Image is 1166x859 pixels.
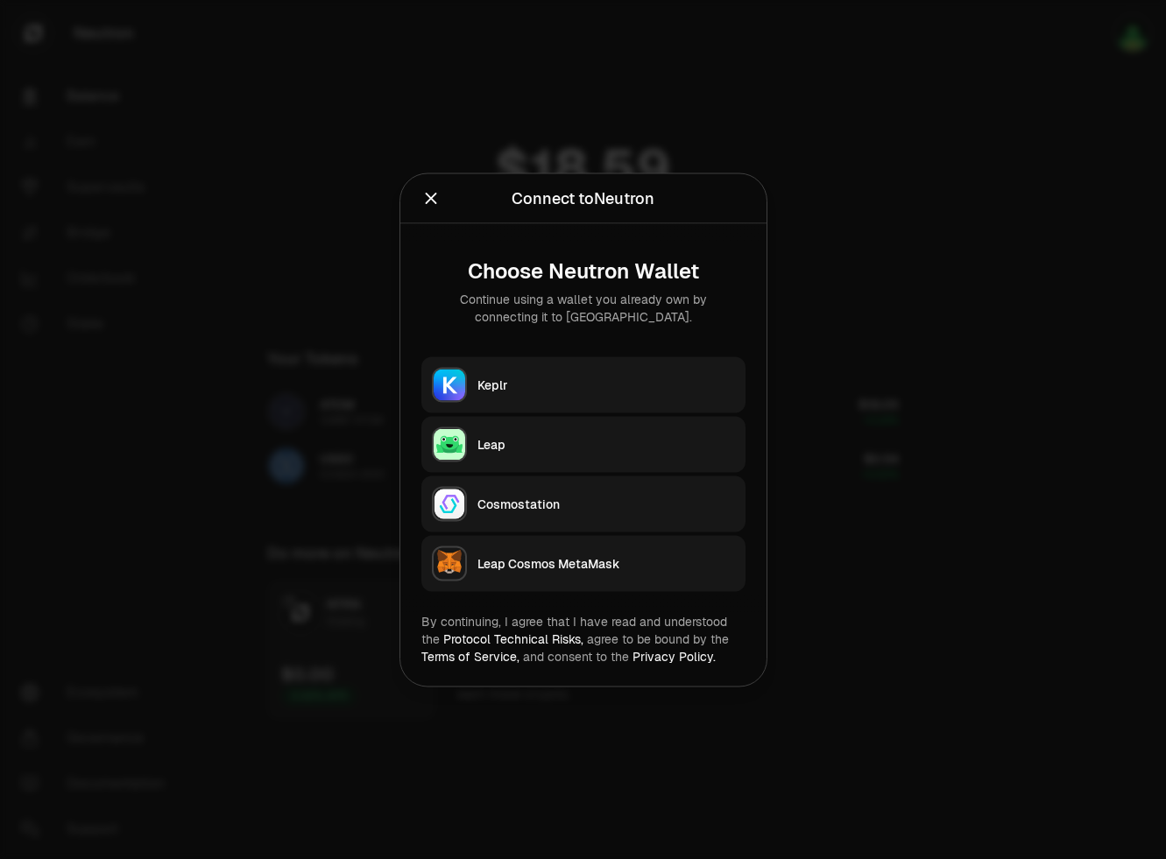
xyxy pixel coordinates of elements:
[435,290,731,325] div: Continue using a wallet you already own by connecting it to [GEOGRAPHIC_DATA].
[421,648,519,664] a: Terms of Service,
[443,630,583,646] a: Protocol Technical Risks,
[435,258,731,283] div: Choose Neutron Wallet
[632,648,716,664] a: Privacy Policy.
[434,547,465,579] img: Leap Cosmos MetaMask
[434,369,465,400] img: Keplr
[434,488,465,519] img: Cosmostation
[512,186,654,210] div: Connect to Neutron
[421,356,746,412] button: KeplrKeplr
[477,554,735,572] div: Leap Cosmos MetaMask
[421,416,746,472] button: LeapLeap
[477,495,735,512] div: Cosmostation
[477,376,735,393] div: Keplr
[421,612,746,665] div: By continuing, I agree that I have read and understood the agree to be bound by the and consent t...
[421,475,746,532] button: CosmostationCosmostation
[477,435,735,453] div: Leap
[421,535,746,591] button: Leap Cosmos MetaMaskLeap Cosmos MetaMask
[421,186,441,210] button: Close
[434,428,465,460] img: Leap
